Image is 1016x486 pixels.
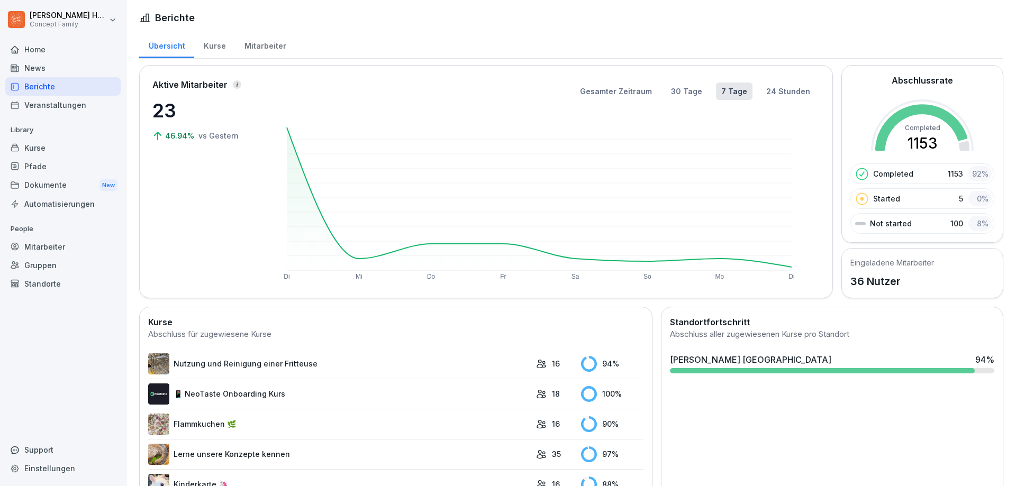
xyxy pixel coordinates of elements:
div: Abschluss aller zugewiesenen Kurse pro Standort [670,328,994,341]
a: Mitarbeiter [235,31,295,58]
a: Nutzung und Reinigung einer Fritteuse [148,353,531,374]
div: 97 % [581,446,643,462]
text: So [643,273,651,280]
a: [PERSON_NAME] [GEOGRAPHIC_DATA]94% [666,349,999,378]
p: Library [5,122,121,139]
img: b2msvuojt3s6egexuweix326.png [148,353,169,374]
div: 94 % [975,353,994,366]
button: 24 Stunden [761,82,815,100]
h2: Kurse [148,316,643,328]
text: Di [788,273,794,280]
a: Lerne unsere Konzepte kennen [148,444,531,465]
a: Übersicht [139,31,194,58]
a: Pfade [5,157,121,176]
a: Veranstaltungen [5,96,121,114]
div: 94 % [581,356,643,372]
a: Berichte [5,77,121,96]
div: Abschluss für zugewiesene Kurse [148,328,643,341]
a: 📱 NeoTaste Onboarding Kurs [148,383,531,405]
a: Standorte [5,274,121,293]
a: Flammkuchen 🌿 [148,414,531,435]
a: DokumenteNew [5,176,121,195]
p: Aktive Mitarbeiter [152,78,228,91]
p: Started [873,193,900,204]
button: 7 Tage [716,82,752,100]
p: Not started [870,218,912,229]
p: 5 [959,193,963,204]
a: News [5,59,121,77]
p: 16 [552,358,560,369]
text: Sa [571,273,579,280]
img: ssvnl9aim273pmzdbnjk7g2q.png [148,444,169,465]
text: Fr [500,273,506,280]
h5: Eingeladene Mitarbeiter [850,257,934,268]
button: Gesamter Zeitraum [575,82,657,100]
div: 0 % [968,191,992,206]
a: Mitarbeiter [5,237,121,256]
p: 1153 [948,168,963,179]
div: Support [5,441,121,459]
a: Kurse [5,139,121,157]
div: 92 % [968,166,992,181]
h2: Abschlussrate [892,74,953,87]
p: [PERSON_NAME] Huttarsch [30,11,107,20]
p: 16 [552,418,560,429]
text: Do [427,273,436,280]
p: 18 [552,388,560,399]
text: Di [284,273,289,280]
p: 46.94% [165,130,196,141]
a: Gruppen [5,256,121,274]
a: Home [5,40,121,59]
img: jb643umo8xb48cipqni77y3i.png [148,414,169,435]
p: Concept Family [30,21,107,28]
div: New [99,179,117,191]
div: [PERSON_NAME] [GEOGRAPHIC_DATA] [670,353,831,366]
p: 35 [552,448,561,460]
p: People [5,221,121,237]
h1: Berichte [155,11,195,25]
text: Mi [356,273,362,280]
div: 100 % [581,386,643,402]
div: 8 % [968,216,992,231]
p: 23 [152,96,258,125]
a: Kurse [194,31,235,58]
div: Dokumente [5,176,121,195]
p: 36 Nutzer [850,273,934,289]
a: Einstellungen [5,459,121,478]
p: Completed [873,168,913,179]
a: Automatisierungen [5,195,121,213]
h2: Standortfortschritt [670,316,994,328]
div: 90 % [581,416,643,432]
text: Mo [715,273,724,280]
button: 30 Tage [666,82,707,100]
p: 100 [950,218,963,229]
p: vs Gestern [198,130,239,141]
img: wogpw1ad3b6xttwx9rgsg3h8.png [148,383,169,405]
